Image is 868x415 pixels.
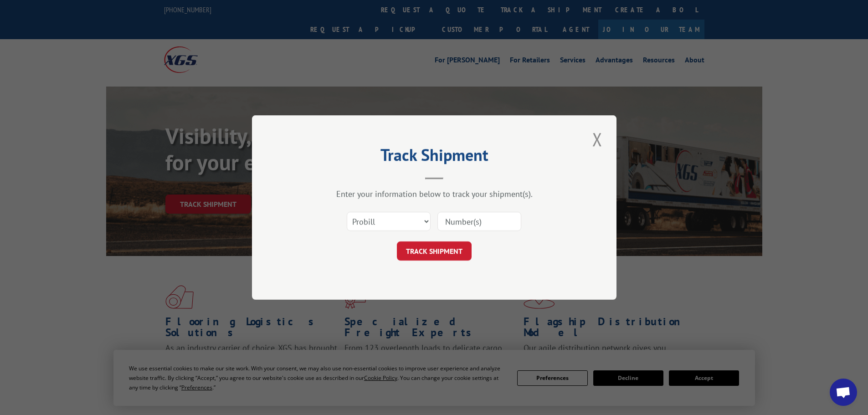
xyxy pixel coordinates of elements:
div: Enter your information below to track your shipment(s). [298,189,571,199]
button: TRACK SHIPMENT [397,241,472,261]
button: Close modal [590,127,605,152]
h2: Track Shipment [298,149,571,166]
input: Number(s) [437,212,521,231]
a: Open chat [830,379,857,406]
